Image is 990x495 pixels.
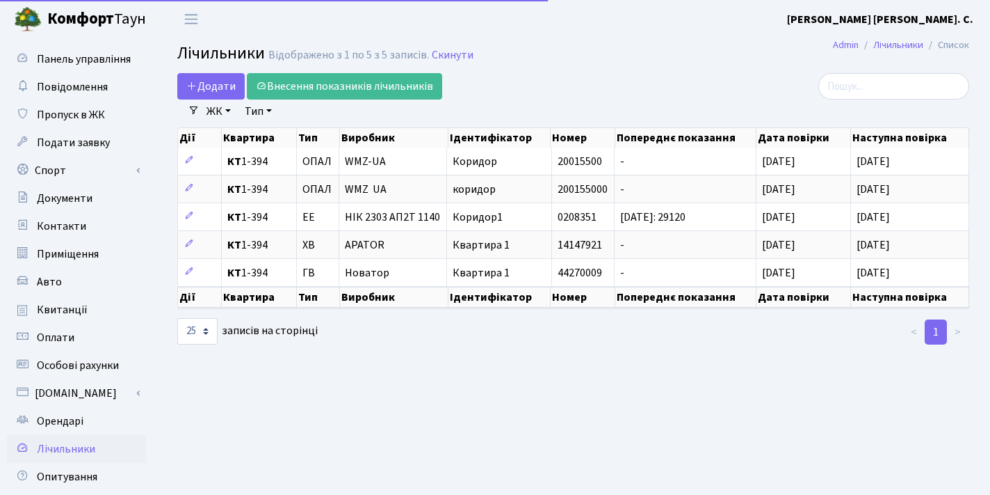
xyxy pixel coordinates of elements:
[7,296,146,324] a: Квитанції
[873,38,923,52] a: Лічильники
[851,128,969,148] th: Наступна повірка
[345,156,441,167] span: WMZ-UA
[558,182,608,197] span: 200155000
[7,129,146,157] a: Подати заявку
[453,265,510,281] span: Квартира 1
[558,265,602,281] span: 44270009
[7,212,146,240] a: Контакти
[7,240,146,268] a: Приміщення
[7,157,146,184] a: Спорт
[177,41,265,65] span: Лічильники
[302,239,315,251] span: ХВ
[7,45,146,73] a: Панель управління
[340,128,448,148] th: Виробник
[857,237,890,253] span: [DATE]
[201,100,236,123] a: ЖК
[620,210,685,225] span: [DATE]: 29120
[7,352,146,379] a: Особові рахунки
[37,441,95,457] span: Лічильники
[756,128,850,148] th: Дата повірки
[227,239,290,251] span: 1-394
[302,212,315,223] span: ЕЕ
[345,212,441,223] span: НІК 2303 АП2Т 1140
[620,237,624,253] span: -
[222,128,297,148] th: Квартира
[833,38,859,52] a: Admin
[551,128,615,148] th: Номер
[787,12,973,27] b: [PERSON_NAME] [PERSON_NAME]. С.
[37,52,131,67] span: Панель управління
[222,287,297,308] th: Квартира
[37,219,86,234] span: Контакти
[345,239,441,251] span: APATOR
[7,407,146,435] a: Орендарі
[47,8,146,31] span: Таун
[615,128,757,148] th: Попереднє показання
[7,268,146,296] a: Авто
[453,237,510,253] span: Квартира 1
[857,182,890,197] span: [DATE]
[615,287,757,308] th: Попереднє показання
[37,107,105,123] span: Пропуск в ЖК
[762,154,795,169] span: [DATE]
[227,237,241,253] b: КТ
[551,287,615,308] th: Номер
[37,469,97,485] span: Опитування
[37,414,83,429] span: Орендарі
[762,265,795,281] span: [DATE]
[178,287,222,308] th: Дії
[227,210,241,225] b: КТ
[178,128,222,148] th: Дії
[174,8,209,31] button: Переключити навігацію
[37,358,119,373] span: Особові рахунки
[297,287,340,308] th: Тип
[47,8,114,30] b: Комфорт
[620,265,624,281] span: -
[620,154,624,169] span: -
[302,184,332,195] span: ОПАЛ
[227,212,290,223] span: 1-394
[851,287,969,308] th: Наступна повірка
[345,267,441,278] span: Новатор
[37,330,74,345] span: Оплати
[7,463,146,491] a: Опитування
[857,265,890,281] span: [DATE]
[620,182,624,197] span: -
[247,73,442,100] a: Внесення показників лічильників
[453,182,496,197] span: коридор
[7,435,146,463] a: Лічильники
[7,379,146,407] a: [DOMAIN_NAME]
[558,237,602,253] span: 14147921
[37,246,99,262] span: Приміщення
[37,274,62,290] span: Авто
[787,11,973,28] a: [PERSON_NAME] [PERSON_NAME]. С.
[762,210,795,225] span: [DATE]
[227,182,241,197] b: КТ
[227,154,241,169] b: КТ
[558,154,602,169] span: 20015500
[37,191,92,206] span: Документи
[762,182,795,197] span: [DATE]
[7,324,146,352] a: Оплати
[762,237,795,253] span: [DATE]
[302,156,332,167] span: ОПАЛ
[448,128,551,148] th: Ідентифікатор
[7,101,146,129] a: Пропуск в ЖК
[37,79,108,95] span: Повідомлення
[857,210,890,225] span: [DATE]
[239,100,277,123] a: Тип
[756,287,850,308] th: Дата повірки
[177,318,318,345] label: записів на сторінці
[857,154,890,169] span: [DATE]
[227,267,290,278] span: 1-394
[818,73,969,100] input: Пошук...
[558,210,597,225] span: 0208351
[186,79,236,94] span: Додати
[37,302,88,317] span: Квитанції
[453,154,497,169] span: Коридор
[345,184,441,195] span: WMZ ­ UA
[923,38,969,53] li: Список
[453,210,503,225] span: Коридор1
[268,49,429,62] div: Відображено з 1 по 5 з 5 записів.
[227,184,290,195] span: 1-394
